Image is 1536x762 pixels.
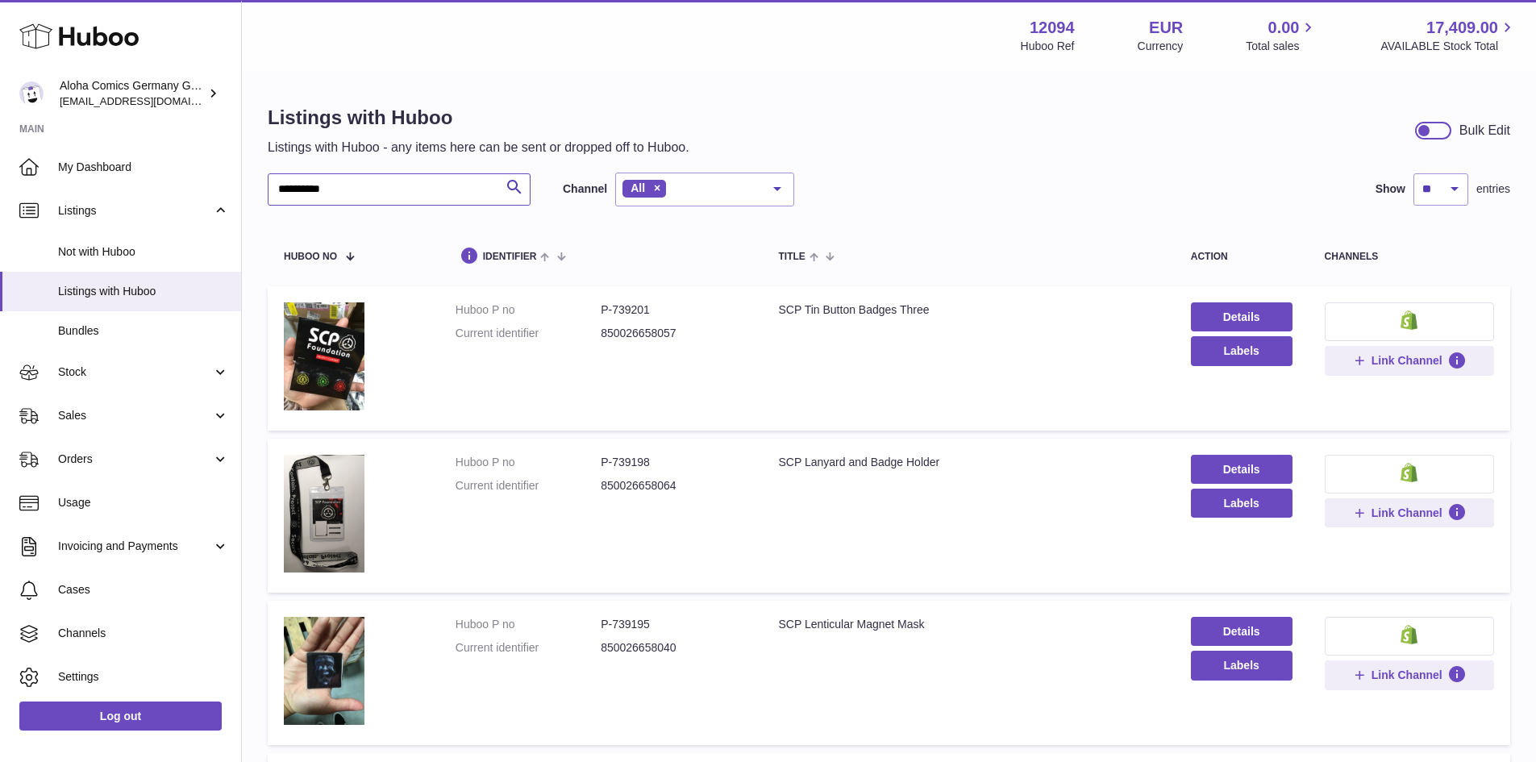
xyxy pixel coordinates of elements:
[1325,660,1494,689] button: Link Channel
[1372,353,1442,368] span: Link Channel
[1372,668,1442,682] span: Link Channel
[456,302,601,318] dt: Huboo P no
[1030,17,1075,39] strong: 12094
[1380,17,1517,54] a: 17,409.00 AVAILABLE Stock Total
[1268,17,1300,39] span: 0.00
[1149,17,1183,39] strong: EUR
[1325,346,1494,375] button: Link Channel
[58,669,229,685] span: Settings
[1401,463,1417,482] img: shopify-small.png
[1426,17,1498,39] span: 17,409.00
[1476,181,1510,197] span: entries
[58,582,229,598] span: Cases
[284,302,364,410] img: SCP Tin Button Badges Three
[456,617,601,632] dt: Huboo P no
[58,244,229,260] span: Not with Huboo
[483,252,537,262] span: identifier
[58,495,229,510] span: Usage
[456,640,601,656] dt: Current identifier
[601,640,746,656] dd: 850026658040
[563,181,607,197] label: Channel
[1191,617,1292,646] a: Details
[1191,651,1292,680] button: Labels
[1191,489,1292,518] button: Labels
[601,326,746,341] dd: 850026658057
[1376,181,1405,197] label: Show
[268,105,689,131] h1: Listings with Huboo
[1191,455,1292,484] a: Details
[1401,625,1417,644] img: shopify-small.png
[1372,506,1442,520] span: Link Channel
[58,408,212,423] span: Sales
[1246,17,1317,54] a: 0.00 Total sales
[58,626,229,641] span: Channels
[60,78,205,109] div: Aloha Comics Germany GmbH
[601,455,746,470] dd: P-739198
[778,302,1158,318] div: SCP Tin Button Badges Three
[1191,302,1292,331] a: Details
[58,452,212,467] span: Orders
[456,455,601,470] dt: Huboo P no
[1459,122,1510,139] div: Bulk Edit
[631,181,645,194] span: All
[284,617,364,725] img: SCP Lenticular Magnet Mask
[284,455,364,573] img: SCP Lanyard and Badge Holder
[1401,310,1417,330] img: shopify-small.png
[456,478,601,493] dt: Current identifier
[1138,39,1184,54] div: Currency
[601,617,746,632] dd: P-739195
[778,455,1158,470] div: SCP Lanyard and Badge Holder
[778,252,805,262] span: title
[601,302,746,318] dd: P-739201
[778,617,1158,632] div: SCP Lenticular Magnet Mask
[58,364,212,380] span: Stock
[1325,498,1494,527] button: Link Channel
[1325,252,1494,262] div: channels
[58,203,212,219] span: Listings
[284,252,337,262] span: Huboo no
[601,478,746,493] dd: 850026658064
[58,160,229,175] span: My Dashboard
[1380,39,1517,54] span: AVAILABLE Stock Total
[1021,39,1075,54] div: Huboo Ref
[58,323,229,339] span: Bundles
[58,284,229,299] span: Listings with Huboo
[19,702,222,731] a: Log out
[1191,336,1292,365] button: Labels
[268,139,689,156] p: Listings with Huboo - any items here can be sent or dropped off to Huboo.
[19,81,44,106] img: internalAdmin-12094@internal.huboo.com
[1191,252,1292,262] div: action
[1246,39,1317,54] span: Total sales
[60,94,237,107] span: [EMAIL_ADDRESS][DOMAIN_NAME]
[58,539,212,554] span: Invoicing and Payments
[456,326,601,341] dt: Current identifier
